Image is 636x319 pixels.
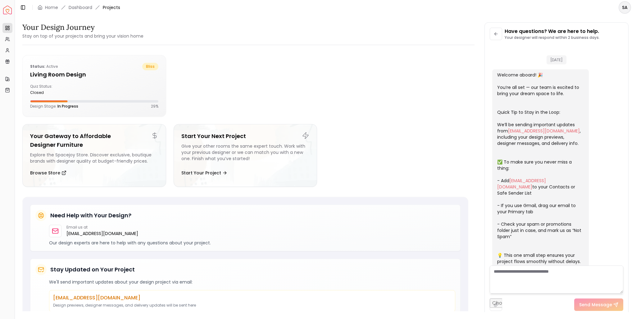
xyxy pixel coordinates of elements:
[30,104,78,109] p: Design Stage:
[53,303,451,308] p: Design previews, designer messages, and delivery updates will be sent here
[181,167,227,179] button: Start Your Project
[505,28,600,35] p: Have questions? We are here to help.
[38,4,120,11] nav: breadcrumb
[50,211,131,220] h5: Need Help with Your Design?
[142,63,158,70] span: bliss
[547,55,566,64] span: [DATE]
[174,124,317,187] a: Start Your Next ProjectGive your other rooms the same expert touch. Work with your previous desig...
[3,6,12,14] a: Spacejoy
[22,33,143,39] small: Stay on top of your projects and bring your vision home
[53,294,451,302] p: [EMAIL_ADDRESS][DOMAIN_NAME]
[619,2,630,13] span: SA
[30,152,158,164] div: Explore the Spacejoy Store. Discover exclusive, boutique brands with designer quality at budget-f...
[69,4,92,11] a: Dashboard
[619,1,631,14] button: SA
[508,128,580,134] a: [EMAIL_ADDRESS][DOMAIN_NAME]
[66,225,138,230] p: Email us at
[22,124,166,187] a: Your Gateway to Affordable Designer FurnitureExplore the Spacejoy Store. Discover exclusive, bout...
[103,4,120,11] span: Projects
[49,240,455,246] p: Our design experts are here to help with any questions about your project.
[181,132,310,141] h5: Start Your Next Project
[181,143,310,164] div: Give your other rooms the same expert touch. Work with your previous designer or we can match you...
[22,22,143,32] h3: Your Design Journey
[50,265,135,274] h5: Stay Updated on Your Project
[497,178,546,190] a: [EMAIL_ADDRESS][DOMAIN_NAME]
[3,6,12,14] img: Spacejoy Logo
[49,279,455,285] p: We'll send important updates about your design project via email:
[30,132,158,149] h5: Your Gateway to Affordable Designer Furniture
[30,70,158,79] h5: Living Room design
[30,90,92,95] div: closed
[30,63,58,70] p: active
[66,230,138,237] a: [EMAIL_ADDRESS][DOMAIN_NAME]
[151,104,158,109] p: 29 %
[57,104,78,109] span: In Progress
[45,4,58,11] a: Home
[30,84,92,95] div: Quiz Status:
[505,35,600,40] p: Your designer will respond within 2 business days.
[30,167,66,179] button: Browse Store
[30,64,45,69] b: Status:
